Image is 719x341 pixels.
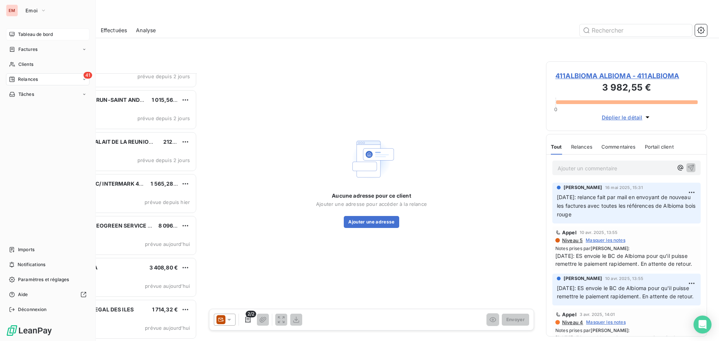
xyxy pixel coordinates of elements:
span: 0 [554,106,557,112]
span: 1 015,56 € [152,97,178,103]
span: [DATE]: ES envoie le BC de Albioma pour qu'il puisse remettre le paiement rapidement. En attente ... [557,285,694,300]
input: Rechercher [580,24,692,36]
span: 3 avr. 2025, 14:01 [580,312,615,317]
span: Aucune adresse pour ce client [332,192,411,200]
span: Portail client [645,144,674,150]
a: Tableau de bord [6,28,90,40]
button: Ajouter une adresse [344,216,399,228]
img: Logo LeanPay [6,325,52,337]
span: Analyse [136,27,156,34]
img: Empty state [348,135,395,183]
span: Masquer les notes [586,237,625,244]
span: Effectuées [101,27,127,34]
span: Tableau de bord [18,31,53,38]
span: 2/2 [246,311,256,317]
span: [PERSON_NAME] [591,246,628,251]
span: 1 565,28 € [151,180,178,187]
span: Tâches [18,91,34,98]
div: EM [6,4,18,16]
span: Paramètres et réglages [18,276,69,283]
span: prévue depuis hier [145,199,190,205]
span: Appel [562,311,577,317]
span: prévue depuis 2 jours [137,115,190,121]
h3: 3 982,55 € [555,81,698,96]
span: Niveau 5 [561,237,583,243]
span: prévue depuis 2 jours [137,157,190,163]
span: 8 096,27 € [158,222,187,229]
span: 10 avr. 2025, 13:55 [605,276,643,281]
span: Appel [562,229,577,235]
span: Relances [571,144,592,150]
span: Relances [18,76,38,83]
span: prévue aujourd’hui [145,283,190,289]
span: [PERSON_NAME] [564,275,602,282]
span: Aide [18,291,28,298]
span: 10 avr. 2025, 13:55 [580,230,618,235]
span: 411SEM002 SEMC/ INTERMARK 400 [53,180,146,187]
span: 212,66 € [163,138,186,145]
span: Ajouter une adresse pour accéder à la relance [316,201,427,207]
a: Factures [6,43,90,55]
span: 41 [84,72,92,79]
span: Emoi [25,7,37,13]
span: 411ALBIOMA ALBIOMA - 411ALBIOMA [555,71,698,81]
span: Notifications [18,261,45,268]
span: Imports [18,246,34,253]
span: Tout [551,144,562,150]
span: [DATE]: ES envoie le BC de Albioma pour qu'il puisse remettre le paiement rapidement. En attente ... [555,252,698,268]
span: Notes prises par : [555,245,698,252]
span: prévue aujourd’hui [145,241,190,247]
div: Open Intercom Messenger [694,316,712,334]
a: Aide [6,289,90,301]
span: Déplier le détail [602,113,643,121]
span: Factures [18,46,37,53]
a: Imports [6,244,90,256]
button: Déplier le détail [600,113,654,122]
span: Clients [18,61,33,68]
span: prévue depuis 2 jours [137,73,190,79]
a: Clients [6,58,90,70]
span: Masquer les notes [586,319,626,326]
span: [DATE]: relance fait par mail en envoyant de nouveau les factures avec toutes les références de A... [557,194,697,217]
span: prévue aujourd’hui [145,325,190,331]
a: Tâches [6,88,90,100]
span: 1 714,32 € [152,306,178,313]
a: 41Relances [6,73,90,85]
span: Niveau 4 [561,319,583,325]
span: 16 mai 2025, 15:31 [605,185,643,190]
span: 411NEOGREEN NEOGREEN SERVICE ENVIRONNEMENT [53,222,196,229]
span: 411SICALAIT SICALAIT DE LA REUNION PLAINES DES GREGUES [53,138,216,145]
span: 411BUR001 BURORUN-SAINT ANDRE [53,97,146,103]
span: [PERSON_NAME] [591,328,628,333]
span: Déconnexion [18,306,47,313]
button: Envoyer [502,314,529,326]
a: Paramètres et réglages [6,274,90,286]
span: Notes prises par : [555,327,698,334]
div: grid [36,73,197,341]
span: Commentaires [601,144,636,150]
span: 3 408,80 € [149,264,178,271]
span: [PERSON_NAME] [564,184,602,191]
